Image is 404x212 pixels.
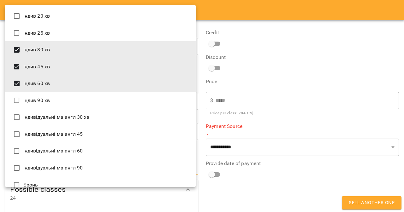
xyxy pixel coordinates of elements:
li: Індив 90 хв [5,92,196,109]
li: Індивідуальні ма англ 60 [5,143,196,160]
li: Індив 60 хв [5,75,196,92]
li: Індивідуальні ма англ 30 хв [5,109,196,126]
li: Індив 30 хв [5,41,196,58]
li: Індив 45 хв [5,58,196,75]
li: Бронь [5,176,196,193]
li: Індив 20 хв [5,8,196,25]
li: Індив 25 хв [5,25,196,42]
li: Індивідуальні ма англ 45 [5,126,196,143]
li: Індивідуальні ма англ 90 [5,159,196,176]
